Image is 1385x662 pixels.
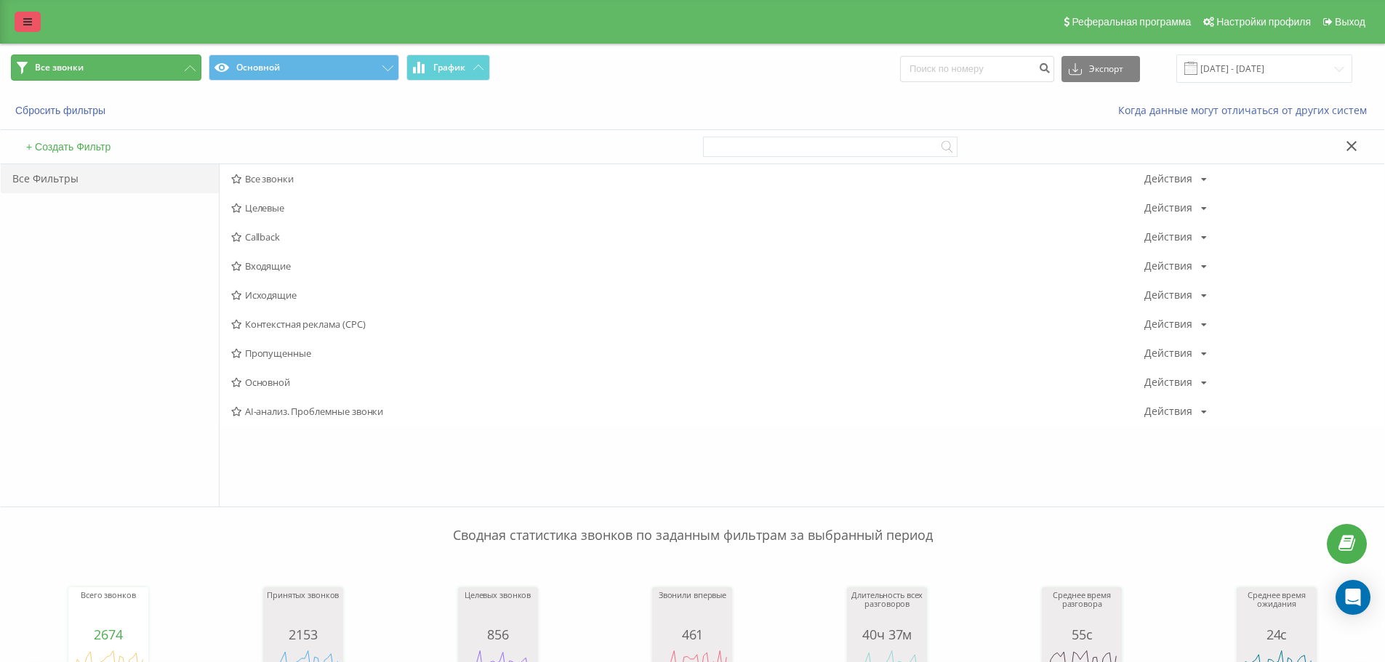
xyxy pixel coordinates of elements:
[900,56,1054,82] input: Поиск по номеру
[267,627,340,642] div: 2153
[1240,627,1313,642] div: 24с
[209,55,399,81] button: Основной
[1240,591,1313,627] div: Среднее время ожидания
[1144,290,1192,300] div: Действия
[72,627,145,642] div: 2674
[1072,16,1191,28] span: Реферальная программа
[656,591,728,627] div: Звонили впервые
[231,406,1144,416] span: AI-анализ. Проблемные звонки
[231,377,1144,387] span: Основной
[1144,261,1192,271] div: Действия
[462,591,534,627] div: Целевых звонков
[231,290,1144,300] span: Исходящие
[851,591,923,627] div: Длительность всех разговоров
[851,627,923,642] div: 40ч 37м
[231,174,1144,184] span: Все звонки
[406,55,490,81] button: График
[11,104,113,117] button: Сбросить фильтры
[231,203,1144,213] span: Целевые
[1144,232,1192,242] div: Действия
[1118,103,1374,117] a: Когда данные могут отличаться от других систем
[1,164,219,193] div: Все Фильтры
[1144,174,1192,184] div: Действия
[1045,627,1118,642] div: 55с
[1336,580,1370,615] div: Open Intercom Messenger
[11,55,201,81] button: Все звонки
[231,261,1144,271] span: Входящие
[35,62,84,73] span: Все звонки
[1144,348,1192,358] div: Действия
[1144,203,1192,213] div: Действия
[231,348,1144,358] span: Пропущенные
[231,319,1144,329] span: Контекстная реклама (CPC)
[1144,406,1192,416] div: Действия
[1061,56,1140,82] button: Экспорт
[231,232,1144,242] span: Callback
[1216,16,1311,28] span: Настройки профиля
[1144,319,1192,329] div: Действия
[22,140,115,153] button: + Создать Фильтр
[433,62,465,73] span: График
[462,627,534,642] div: 856
[1144,377,1192,387] div: Действия
[11,497,1374,545] p: Сводная статистика звонков по заданным фильтрам за выбранный период
[1045,591,1118,627] div: Среднее время разговора
[656,627,728,642] div: 461
[1335,16,1365,28] span: Выход
[72,591,145,627] div: Всего звонков
[1341,140,1362,155] button: Закрыть
[267,591,340,627] div: Принятых звонков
